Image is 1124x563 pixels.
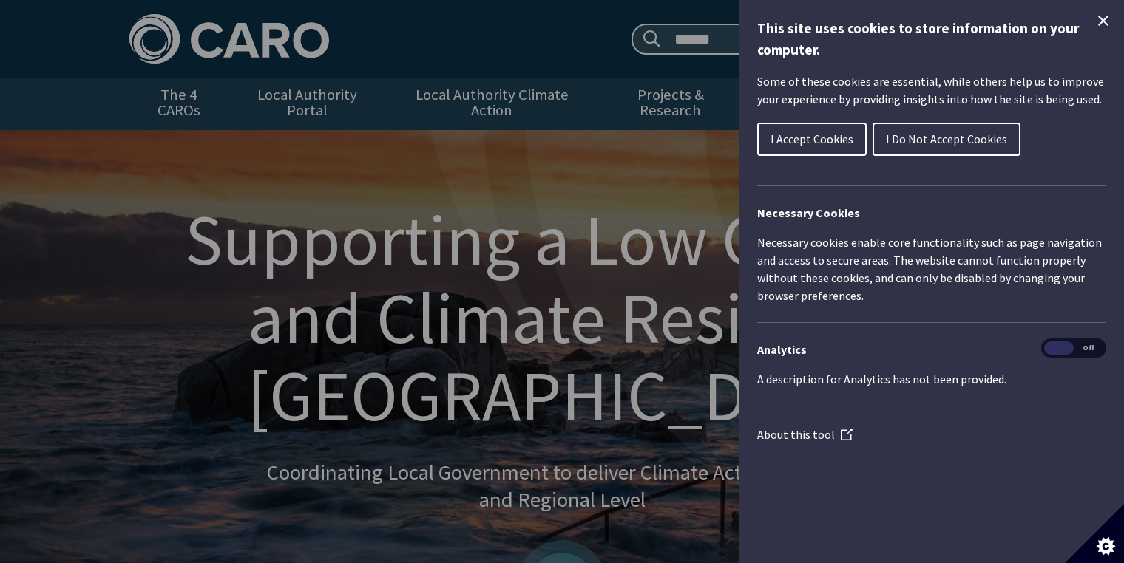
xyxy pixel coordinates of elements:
[1065,504,1124,563] button: Set cookie preferences
[873,123,1020,156] button: I Do Not Accept Cookies
[886,132,1007,146] span: I Do Not Accept Cookies
[1094,12,1112,30] button: Close Cookie Control
[1044,341,1074,355] span: On
[757,72,1106,108] p: Some of these cookies are essential, while others help us to improve your experience by providing...
[757,123,867,156] button: I Accept Cookies
[757,233,1106,304] p: Necessary cookies enable core functionality such as page navigation and access to secure areas. T...
[757,427,853,442] a: About this tool
[757,18,1106,61] h1: This site uses cookies to store information on your computer.
[757,204,1106,222] h2: Necessary Cookies
[1074,341,1103,355] span: Off
[771,132,853,146] span: I Accept Cookies
[757,370,1106,388] p: A description for Analytics has not been provided.
[757,341,1106,358] h3: Analytics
